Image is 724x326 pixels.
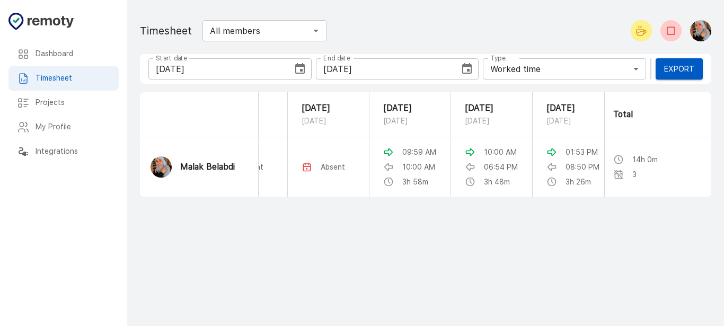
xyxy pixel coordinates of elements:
[316,58,453,80] input: mm/dd/yyyy
[323,54,350,63] label: End date
[490,54,506,63] label: Type
[402,177,428,187] p: 3h 58m
[180,161,235,173] p: Malak Belabdi
[484,147,517,157] p: 10:00 AM
[566,162,599,172] p: 08:50 PM
[302,102,355,114] p: [DATE]
[151,156,172,178] img: Malak Belabdi
[308,23,323,38] button: Open
[465,102,518,114] p: [DATE]
[36,121,110,133] h6: My Profile
[36,146,110,157] h6: Integrations
[483,58,646,80] div: Worked time
[321,162,345,172] p: Absent
[402,162,435,172] p: 10:00 AM
[465,114,518,127] p: [DATE]
[613,108,703,121] p: Total
[632,169,637,180] p: 3
[383,102,437,114] p: [DATE]
[660,20,682,41] button: Check-out
[36,48,110,60] h6: Dashboard
[456,58,478,80] button: Choose date, selected date is Sep 19, 2025
[148,58,285,80] input: mm/dd/yyyy
[289,58,311,80] button: Choose date, selected date is Sep 13, 2025
[8,115,119,139] div: My Profile
[686,16,711,46] button: Malak Belabdi
[656,58,703,80] button: Export
[484,162,518,172] p: 06:54 PM
[546,114,600,127] p: [DATE]
[383,114,437,127] p: [DATE]
[632,154,658,165] p: 14h 0m
[8,42,119,66] div: Dashboard
[8,66,119,91] div: Timesheet
[8,91,119,115] div: Projects
[566,177,591,187] p: 3h 26m
[690,20,711,41] img: Malak Belabdi
[36,73,110,84] h6: Timesheet
[546,102,600,114] p: [DATE]
[402,147,436,157] p: 09:59 AM
[156,54,187,63] label: Start date
[8,139,119,164] div: Integrations
[566,147,598,157] p: 01:53 PM
[140,22,192,39] h1: Timesheet
[36,97,110,109] h6: Projects
[484,177,510,187] p: 3h 48m
[631,20,652,41] button: Start your break
[302,114,355,127] p: [DATE]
